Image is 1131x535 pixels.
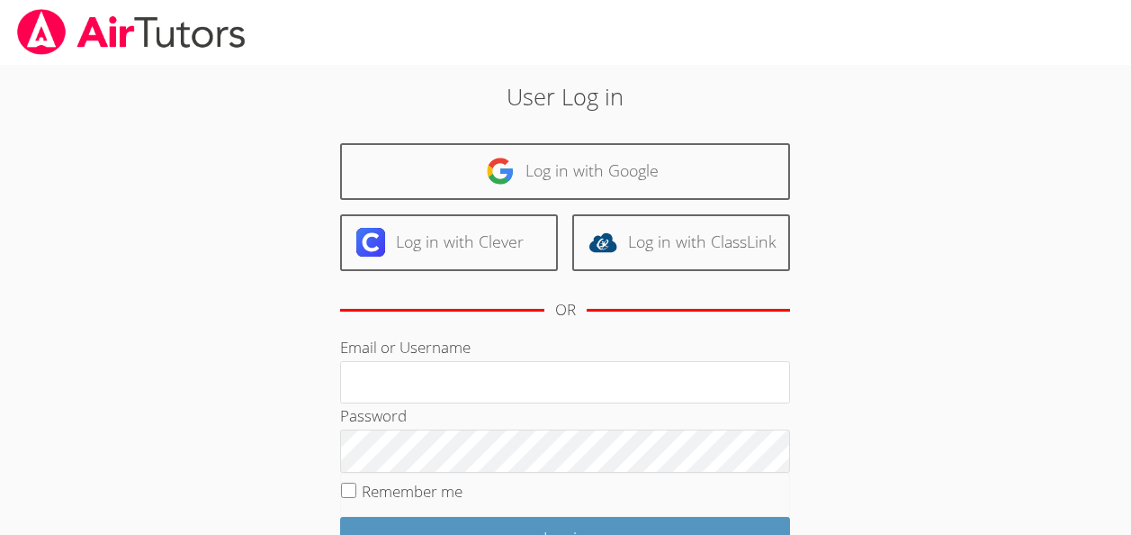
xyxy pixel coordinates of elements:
[15,9,247,55] img: airtutors_banner-c4298cdbf04f3fff15de1276eac7730deb9818008684d7c2e4769d2f7ddbe033.png
[340,405,407,426] label: Password
[340,337,471,358] label: Email or Username
[588,228,617,257] img: classlink-logo-d6bb404cc1216ec64c9a2012d9dc4662098be43eaf13dc465df04b49fa7ab582.svg
[340,143,790,200] a: Log in with Google
[356,228,385,257] img: clever-logo-6eab21bc6e7a338710f1a6ff85c0baf02591cd810cc4098c63d3a4b26e2feb20.svg
[555,297,576,323] div: OR
[572,214,790,271] a: Log in with ClassLink
[362,481,462,502] label: Remember me
[340,214,558,271] a: Log in with Clever
[260,79,871,113] h2: User Log in
[486,157,515,186] img: google-logo-50288ca7cdecda66e5e0955fdab243c47b7ad437acaf1139b6f446037453330a.svg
